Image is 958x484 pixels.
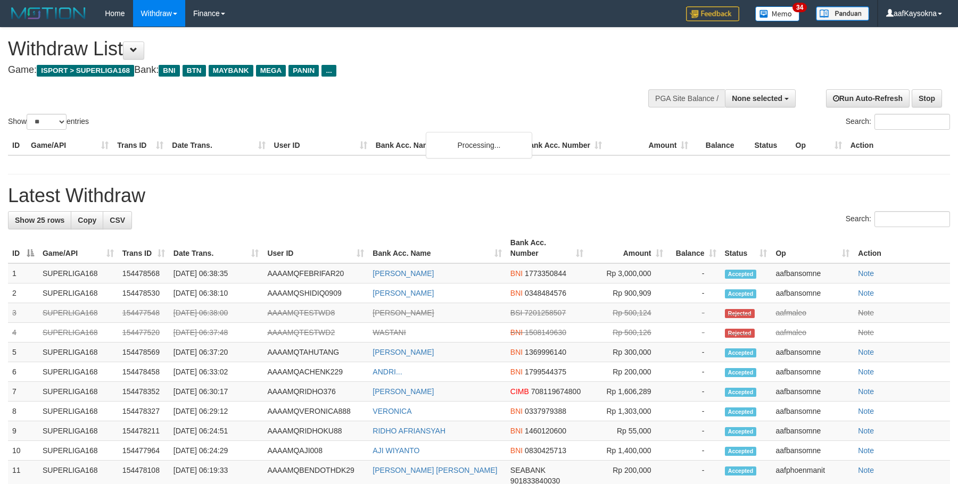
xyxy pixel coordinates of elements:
[525,328,566,337] span: Copy 1508149630 to clipboard
[168,136,269,155] th: Date Trans.
[373,466,497,474] a: [PERSON_NAME] [PERSON_NAME]
[169,283,263,303] td: [DATE] 06:38:10
[858,368,874,376] a: Note
[8,211,71,229] a: Show 25 rows
[118,323,169,343] td: 154477520
[110,216,125,224] span: CSV
[38,303,118,323] td: SUPERLIGA168
[263,303,368,323] td: AAAAMQTESTWD8
[858,446,874,455] a: Note
[263,421,368,441] td: AAAAMQRIDHOKU88
[169,323,263,343] td: [DATE] 06:37:48
[8,362,38,382] td: 6
[510,269,523,278] span: BNI
[846,114,950,130] label: Search:
[667,303,721,323] td: -
[209,65,253,77] span: MAYBANK
[588,343,667,362] td: Rp 300,000
[169,421,263,441] td: [DATE] 06:24:51
[169,441,263,461] td: [DATE] 06:24:29
[771,343,854,362] td: aafbansomne
[771,402,854,421] td: aafbansomne
[373,446,419,455] a: AJI WIYANTO
[755,6,800,21] img: Button%20Memo.svg
[771,263,854,283] td: aafbansomne
[37,65,134,77] span: ISPORT > SUPERLIGA168
[667,233,721,263] th: Balance: activate to sort column ascending
[771,233,854,263] th: Op: activate to sort column ascending
[854,233,950,263] th: Action
[78,216,96,224] span: Copy
[8,303,38,323] td: 3
[771,382,854,402] td: aafbansomne
[38,233,118,263] th: Game/API: activate to sort column ascending
[846,136,950,155] th: Action
[648,89,725,107] div: PGA Site Balance /
[118,362,169,382] td: 154478458
[771,303,854,323] td: aafmaleo
[510,387,529,396] span: CIMB
[510,407,523,415] span: BNI
[8,263,38,283] td: 1
[183,65,206,77] span: BTN
[725,270,757,279] span: Accepted
[858,308,874,317] a: Note
[373,348,434,356] a: [PERSON_NAME]
[525,407,566,415] span: Copy 0337979388 to clipboard
[725,427,757,436] span: Accepted
[588,402,667,421] td: Rp 1,303,000
[38,421,118,441] td: SUPERLIGA168
[667,402,721,421] td: -
[520,136,606,155] th: Bank Acc. Number
[667,343,721,362] td: -
[588,303,667,323] td: Rp 500,124
[8,136,27,155] th: ID
[750,136,791,155] th: Status
[732,94,782,103] span: None selected
[373,407,411,415] a: VERONICA
[725,329,755,338] span: Rejected
[725,348,757,357] span: Accepted
[725,289,757,298] span: Accepted
[38,441,118,461] td: SUPERLIGA168
[525,427,566,435] span: Copy 1460120600 to clipboard
[510,308,523,317] span: BSI
[169,402,263,421] td: [DATE] 06:29:12
[263,283,368,303] td: AAAAMQSHIDIQ0909
[525,269,566,278] span: Copy 1773350844 to clipboard
[510,348,523,356] span: BNI
[263,362,368,382] td: AAAAMQACHENK229
[373,328,406,337] a: WASTANI
[169,233,263,263] th: Date Trans.: activate to sort column ascending
[524,308,566,317] span: Copy 7201258507 to clipboard
[38,343,118,362] td: SUPERLIGA168
[38,283,118,303] td: SUPERLIGA168
[27,136,113,155] th: Game/API
[667,441,721,461] td: -
[510,368,523,376] span: BNI
[858,269,874,278] a: Note
[263,402,368,421] td: AAAAMQVERONICA888
[667,323,721,343] td: -
[8,323,38,343] td: 4
[858,466,874,474] a: Note
[686,6,739,21] img: Feedback.jpg
[510,427,523,435] span: BNI
[667,382,721,402] td: -
[8,421,38,441] td: 9
[858,289,874,297] a: Note
[525,446,566,455] span: Copy 0830425713 to clipboard
[118,343,169,362] td: 154478569
[588,283,667,303] td: Rp 900,909
[118,402,169,421] td: 154478327
[169,382,263,402] td: [DATE] 06:30:17
[771,323,854,343] td: aafmaleo
[118,303,169,323] td: 154477548
[159,65,179,77] span: BNI
[858,348,874,356] a: Note
[858,328,874,337] a: Note
[588,382,667,402] td: Rp 1,606,289
[38,402,118,421] td: SUPERLIGA168
[506,233,588,263] th: Bank Acc. Number: activate to sort column ascending
[38,323,118,343] td: SUPERLIGA168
